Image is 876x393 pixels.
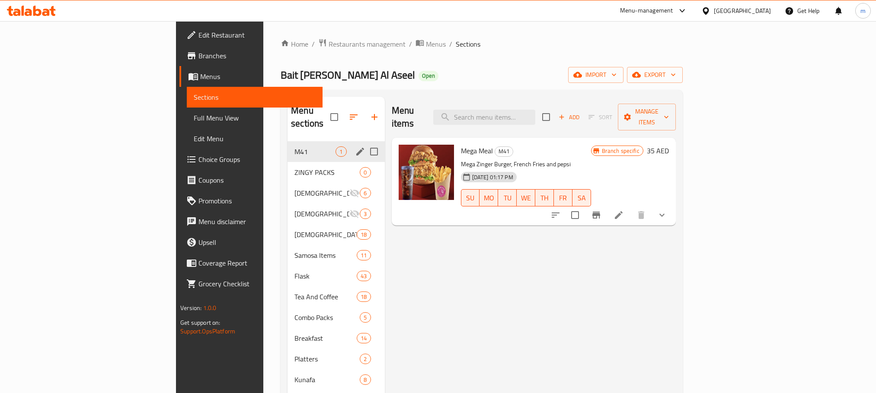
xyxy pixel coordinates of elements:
[520,192,532,204] span: WE
[194,133,315,144] span: Edit Menu
[294,209,349,219] div: Iftar Meals
[614,210,624,220] a: Edit menu item
[465,192,476,204] span: SU
[325,108,343,126] span: Select all sections
[461,159,591,170] p: Mega Zinger Burger, French Fries and pepsi
[187,128,322,149] a: Edit Menu
[426,39,446,49] span: Menus
[336,146,346,157] div: items
[294,312,360,323] span: Combo Packs
[535,189,554,206] button: TH
[179,273,322,294] a: Grocery Checklist
[360,168,370,177] span: 0
[357,271,371,281] div: items
[281,38,683,50] nav: breadcrumb
[480,189,498,206] button: MO
[618,104,676,130] button: Manage items
[627,67,683,83] button: export
[714,6,771,16] div: [GEOGRAPHIC_DATA]
[416,38,446,50] a: Menus
[360,374,371,385] div: items
[360,312,371,323] div: items
[557,112,581,122] span: Add
[187,108,322,128] a: Full Menu View
[294,354,360,364] span: Platters
[198,237,315,247] span: Upsell
[357,229,371,240] div: items
[180,302,201,314] span: Version:
[288,162,384,183] div: ZINGY PACKS0
[179,66,322,87] a: Menus
[554,189,572,206] button: FR
[598,147,643,155] span: Branch specific
[288,183,384,203] div: [DEMOGRAPHIC_DATA] Meal Box6
[360,188,371,198] div: items
[392,104,423,130] h2: Menu items
[360,355,370,363] span: 2
[179,190,322,211] a: Promotions
[194,113,315,123] span: Full Menu View
[657,210,667,220] svg: Show Choices
[631,205,652,225] button: delete
[179,253,322,273] a: Coverage Report
[498,189,517,206] button: TU
[180,326,235,337] a: Support.OpsPlatform
[329,39,406,49] span: Restaurants management
[357,231,370,239] span: 18
[360,376,370,384] span: 8
[294,250,357,260] span: Samosa Items
[187,87,322,108] a: Sections
[294,188,349,198] span: [DEMOGRAPHIC_DATA] Meal Box
[294,167,360,177] div: ZINGY PACKS
[294,146,336,157] span: M41
[357,333,371,343] div: items
[360,189,370,197] span: 6
[288,224,384,245] div: [DEMOGRAPHIC_DATA] Meals18
[433,110,535,125] input: search
[557,192,569,204] span: FR
[360,209,371,219] div: items
[288,307,384,328] div: Combo Packs5
[288,245,384,266] div: Samosa Items11
[336,148,346,156] span: 1
[198,258,315,268] span: Coverage Report
[179,25,322,45] a: Edit Restaurant
[180,317,220,328] span: Get support on:
[625,106,669,128] span: Manage items
[583,111,618,124] span: Select section first
[360,314,370,322] span: 5
[294,333,357,343] span: Breakfast
[555,111,583,124] button: Add
[572,189,591,206] button: SA
[179,170,322,190] a: Coupons
[198,279,315,289] span: Grocery Checklist
[364,107,385,127] button: Add section
[349,188,360,198] svg: Inactive section
[461,144,493,157] span: Mega Meal
[194,92,315,102] span: Sections
[294,374,360,385] span: Kunafa
[456,39,480,49] span: Sections
[294,271,357,281] div: Flask
[555,111,583,124] span: Add item
[288,203,384,224] div: [DEMOGRAPHIC_DATA] Meals3
[357,251,370,260] span: 11
[517,189,535,206] button: WE
[357,334,370,342] span: 14
[294,292,357,302] span: Tea And Coffee
[288,286,384,307] div: Tea And Coffee18
[360,210,370,218] span: 3
[586,205,607,225] button: Branch-specific-item
[179,232,322,253] a: Upsell
[469,173,517,181] span: [DATE] 01:17 PM
[294,209,349,219] span: [DEMOGRAPHIC_DATA] Meals
[179,211,322,232] a: Menu disclaimer
[575,70,617,80] span: import
[354,145,367,158] button: edit
[343,107,364,127] span: Sort sections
